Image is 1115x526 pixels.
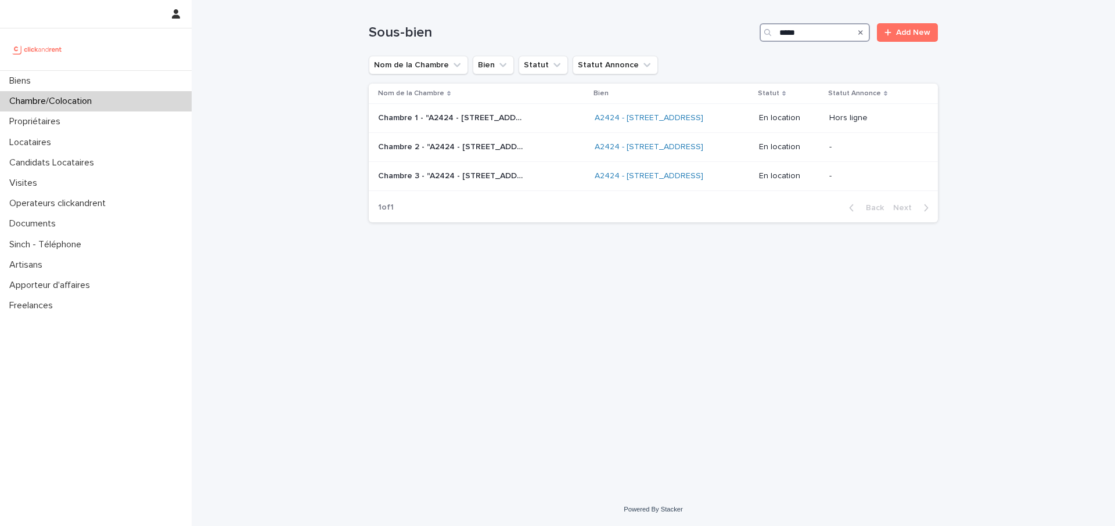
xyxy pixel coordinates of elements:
p: En location [759,171,820,181]
p: Locataires [5,137,60,148]
p: Sinch - Téléphone [5,239,91,250]
button: Bien [473,56,514,74]
p: - [829,171,919,181]
button: Nom de la Chambre [369,56,468,74]
p: Biens [5,75,40,87]
span: Back [859,204,884,212]
p: Chambre/Colocation [5,96,101,107]
tr: Chambre 2 - "A2424 - [STREET_ADDRESS]"Chambre 2 - "A2424 - [STREET_ADDRESS]" A2424 - [STREET_ADDR... [369,133,938,162]
h1: Sous-bien [369,24,755,41]
button: Statut [519,56,568,74]
img: UCB0brd3T0yccxBKYDjQ [9,38,66,61]
p: Statut Annonce [828,87,881,100]
p: En location [759,142,820,152]
p: Candidats Locataires [5,157,103,168]
a: Add New [877,23,938,42]
p: Chambre 3 - "A2424 - 46 rue Brisout de Barneville, Rouen 76100" [378,169,526,181]
a: A2424 - [STREET_ADDRESS] [595,142,703,152]
button: Statut Annonce [573,56,658,74]
p: Artisans [5,260,52,271]
a: A2424 - [STREET_ADDRESS] [595,113,703,123]
p: Bien [594,87,609,100]
button: Next [889,203,938,213]
p: Statut [758,87,779,100]
p: Apporteur d'affaires [5,280,99,291]
button: Back [840,203,889,213]
p: Operateurs clickandrent [5,198,115,209]
tr: Chambre 1 - "A2424 - [STREET_ADDRESS]"Chambre 1 - "A2424 - [STREET_ADDRESS]" A2424 - [STREET_ADDR... [369,104,938,133]
input: Search [760,23,870,42]
p: Chambre 1 - "A2424 - 46 rue Brisout de Barneville, Rouen 76100" [378,111,526,123]
p: 1 of 1 [369,193,403,222]
p: Nom de la Chambre [378,87,444,100]
a: A2424 - [STREET_ADDRESS] [595,171,703,181]
p: En location [759,113,820,123]
p: Documents [5,218,65,229]
p: Visites [5,178,46,189]
p: Chambre 2 - "A2424 - 46 rue Brisout de Barneville, Rouen 76100" [378,140,526,152]
span: Add New [896,28,930,37]
tr: Chambre 3 - "A2424 - [STREET_ADDRESS]"Chambre 3 - "A2424 - [STREET_ADDRESS]" A2424 - [STREET_ADDR... [369,161,938,190]
p: Hors ligne [829,113,919,123]
p: Freelances [5,300,62,311]
p: Propriétaires [5,116,70,127]
a: Powered By Stacker [624,506,682,513]
p: - [829,142,919,152]
span: Next [893,204,919,212]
